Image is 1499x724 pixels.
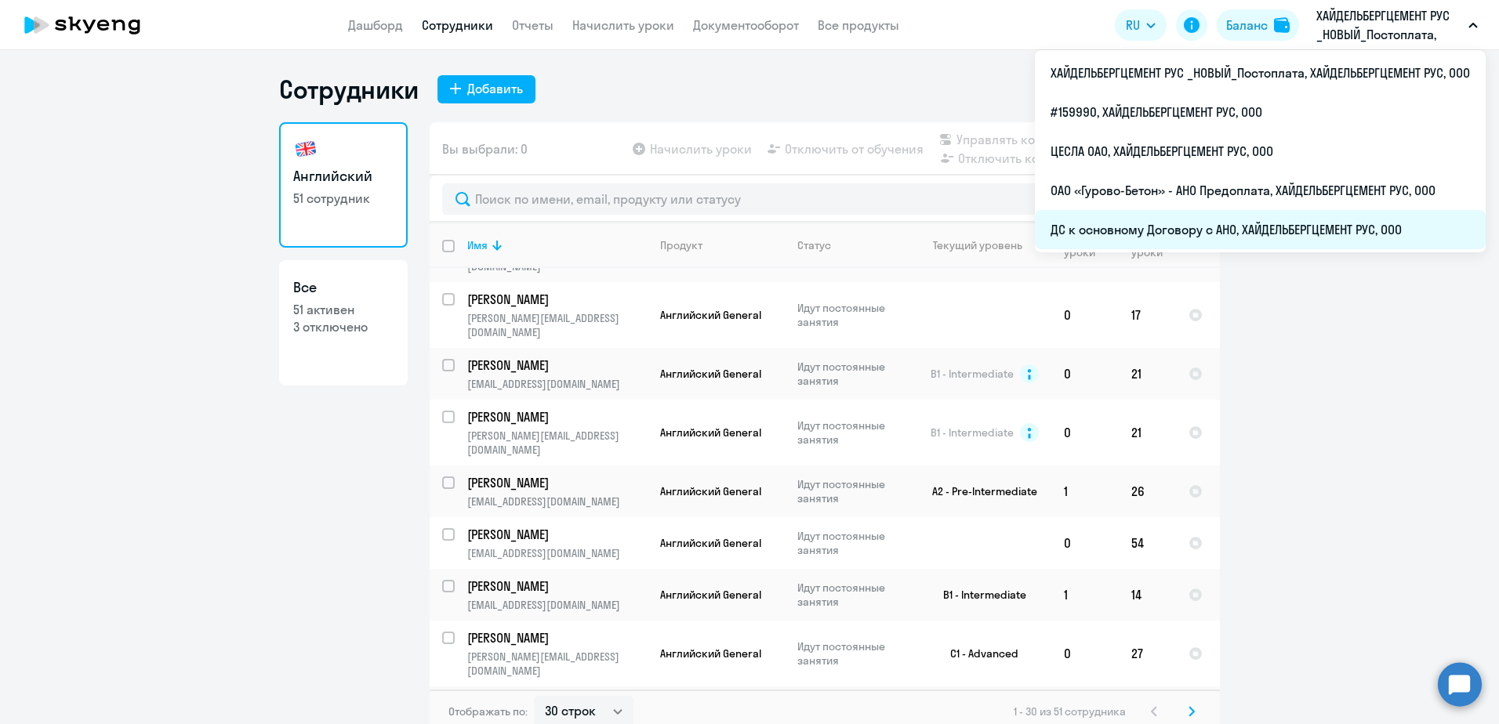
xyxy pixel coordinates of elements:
[906,569,1051,621] td: B1 - Intermediate
[933,238,1022,252] div: Текущий уровень
[797,301,905,329] p: Идут постоянные занятия
[467,598,647,612] p: [EMAIL_ADDRESS][DOMAIN_NAME]
[1274,17,1290,33] img: balance
[467,629,647,646] a: [PERSON_NAME]
[1051,282,1119,348] td: 0
[1051,348,1119,400] td: 0
[348,17,403,33] a: Дашборд
[467,79,523,98] div: Добавить
[467,238,488,252] div: Имя
[797,238,905,252] div: Статус
[797,477,905,505] p: Идут постоянные занятия
[422,17,493,33] a: Сотрудники
[467,238,647,252] div: Имя
[693,17,799,33] a: Документооборот
[660,238,702,252] div: Продукт
[660,484,761,498] span: Английский General
[467,377,647,391] p: [EMAIL_ADDRESS][DOMAIN_NAME]
[467,408,644,425] p: [PERSON_NAME]
[293,277,394,298] h3: Все
[467,629,644,646] p: [PERSON_NAME]
[467,408,647,425] a: [PERSON_NAME]
[467,474,647,491] a: [PERSON_NAME]
[660,588,761,602] span: Английский General
[467,650,647,678] p: [PERSON_NAME][EMAIL_ADDRESS][DOMAIN_NAME]
[1119,465,1176,517] td: 26
[797,360,905,388] p: Идут постоянные занятия
[467,311,647,339] p: [PERSON_NAME][EMAIL_ADDRESS][DOMAIN_NAME]
[1051,465,1119,517] td: 1
[918,238,1051,252] div: Текущий уровень
[1119,282,1176,348] td: 17
[906,465,1051,517] td: A2 - Pre-Intermediate
[1051,400,1119,465] td: 0
[931,367,1014,381] span: B1 - Intermediate
[293,318,394,335] p: 3 отключено
[1217,9,1299,41] button: Балансbalance
[1051,621,1119,686] td: 0
[1035,50,1486,252] ul: RU
[1115,9,1167,41] button: RU
[467,357,647,374] a: [PERSON_NAME]
[437,75,535,103] button: Добавить
[293,301,394,318] p: 51 активен
[906,621,1051,686] td: C1 - Advanced
[467,357,644,374] p: [PERSON_NAME]
[660,367,761,381] span: Английский General
[279,74,419,105] h1: Сотрудники
[293,136,318,161] img: english
[797,639,905,668] p: Идут постоянные занятия
[1119,517,1176,569] td: 54
[1119,621,1176,686] td: 27
[1051,569,1119,621] td: 1
[1126,16,1140,34] span: RU
[448,704,528,719] span: Отображать по:
[467,291,644,308] p: [PERSON_NAME]
[467,429,647,457] p: [PERSON_NAME][EMAIL_ADDRESS][DOMAIN_NAME]
[1226,16,1268,34] div: Баланс
[467,546,647,560] p: [EMAIL_ADDRESS][DOMAIN_NAME]
[467,474,644,491] p: [PERSON_NAME]
[660,425,761,440] span: Английский General
[467,577,644,595] p: [PERSON_NAME]
[467,526,647,543] a: [PERSON_NAME]
[293,190,394,207] p: 51 сотрудник
[467,291,647,308] a: [PERSON_NAME]
[797,581,905,609] p: Идут постоянные занятия
[1014,704,1126,719] span: 1 - 30 из 51 сотрудника
[797,238,831,252] div: Статус
[1051,517,1119,569] td: 0
[660,238,784,252] div: Продукт
[797,418,905,447] p: Идут постоянные занятия
[512,17,554,33] a: Отчеты
[797,529,905,557] p: Идут постоянные занятия
[1119,348,1176,400] td: 21
[1119,569,1176,621] td: 14
[442,139,528,158] span: Вы выбрали: 0
[467,577,647,595] a: [PERSON_NAME]
[931,425,1014,440] span: B1 - Intermediate
[279,122,408,248] a: Английский51 сотрудник
[279,260,408,386] a: Все51 активен3 отключено
[467,526,644,543] p: [PERSON_NAME]
[1308,6,1486,44] button: ХАЙДЕЛЬБЕРГЦЕМЕНТ РУС _НОВЫЙ_Постоплата, ХАЙДЕЛЬБЕРГЦЕМЕНТ РУС, ООО
[1119,400,1176,465] td: 21
[1316,6,1462,44] p: ХАЙДЕЛЬБЕРГЦЕМЕНТ РУС _НОВЫЙ_Постоплата, ХАЙДЕЛЬБЕРГЦЕМЕНТ РУС, ООО
[442,183,1207,215] input: Поиск по имени, email, продукту или статусу
[660,646,761,661] span: Английский General
[660,308,761,322] span: Английский General
[818,17,899,33] a: Все продукты
[467,494,647,509] p: [EMAIL_ADDRESS][DOMAIN_NAME]
[293,166,394,186] h3: Английский
[660,536,761,550] span: Английский General
[572,17,674,33] a: Начислить уроки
